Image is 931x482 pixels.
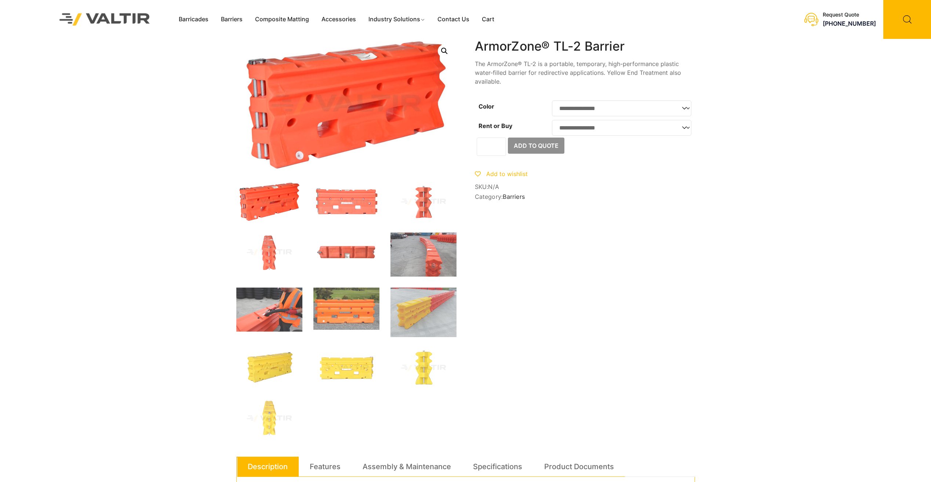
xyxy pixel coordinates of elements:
img: Armorzone_Org_Side.jpg [390,182,457,222]
a: Contact Us [431,14,476,25]
img: Valtir Rentals [50,4,160,35]
img: Armorzone_Yellow_3Q.jpg [236,348,302,388]
a: Barricades [172,14,215,25]
span: Category: [475,193,695,200]
label: Rent or Buy [479,122,512,129]
a: Barriers [215,14,249,25]
h1: ArmorZone® TL-2 Barrier [475,39,695,54]
a: [PHONE_NUMBER] [823,20,876,27]
input: Product quantity [477,138,506,156]
div: Request Quote [823,12,876,18]
a: Product Documents [544,457,614,476]
img: CIMG8790-2-scaled-1.jpg [390,288,457,337]
img: Armorzone_Yellow_Side.jpg [390,348,457,388]
a: Add to wishlist [475,170,528,178]
a: Composite Matting [249,14,315,25]
a: Specifications [473,457,522,476]
span: N/A [488,183,499,190]
img: Armorzone_Yellow_Top.jpg [236,399,302,438]
a: Industry Solutions [362,14,432,25]
span: Add to wishlist [486,170,528,178]
img: ArmorZone_Org_3Q.jpg [236,182,302,222]
img: Armorzone_Org_x1.jpg [236,233,302,272]
a: Cart [476,14,501,25]
img: Armorzone_Yellow_Front.jpg [313,348,379,388]
img: Armorzone_Org_Top.jpg [313,233,379,272]
a: Barriers [503,193,525,200]
img: ArmorZone-main-image-scaled-1.jpg [313,288,379,330]
img: Armorzone_Org_Front.jpg [313,182,379,222]
a: Description [248,457,288,476]
img: IMG_8193-scaled-1.jpg [390,233,457,277]
span: SKU: [475,183,695,190]
a: Features [310,457,341,476]
img: IMG_8185-scaled-1.jpg [236,288,302,332]
a: Assembly & Maintenance [363,457,451,476]
a: Accessories [315,14,362,25]
label: Color [479,103,494,110]
p: The ArmorZone® TL-2 is a portable, temporary, high-performance plastic water-filled barrier for r... [475,59,695,86]
button: Add to Quote [508,138,564,154]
